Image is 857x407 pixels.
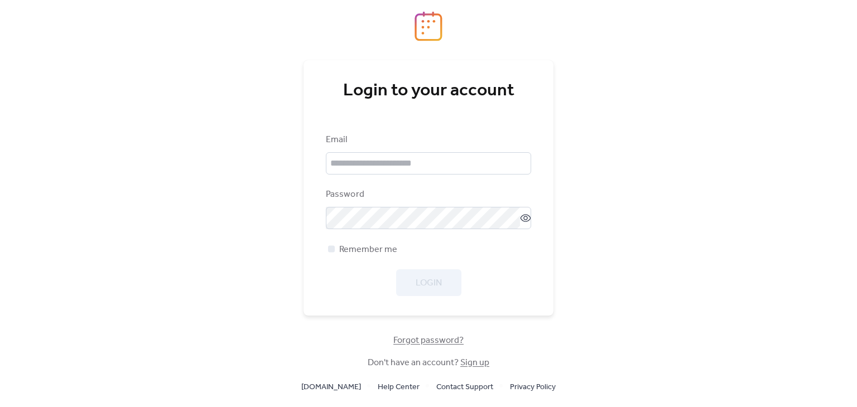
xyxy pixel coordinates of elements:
div: Login to your account [326,80,531,102]
span: Help Center [378,381,420,394]
a: Sign up [460,354,489,371]
span: Contact Support [436,381,493,394]
div: Password [326,188,529,201]
a: Privacy Policy [510,380,556,394]
span: Don't have an account? [368,356,489,370]
div: Email [326,133,529,147]
span: Remember me [339,243,397,256]
a: [DOMAIN_NAME] [301,380,361,394]
span: Privacy Policy [510,381,556,394]
a: Help Center [378,380,420,394]
span: [DOMAIN_NAME] [301,381,361,394]
span: Forgot password? [393,334,464,347]
img: logo [415,11,442,41]
a: Forgot password? [393,337,464,343]
a: Contact Support [436,380,493,394]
